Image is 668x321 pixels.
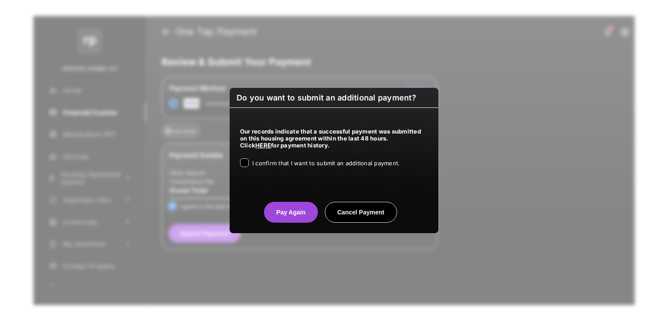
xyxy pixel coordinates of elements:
button: Pay Again [264,202,317,223]
span: I confirm that I want to submit an additional payment. [252,160,400,167]
button: Cancel Payment [325,202,397,223]
h6: Do you want to submit an additional payment? [230,88,438,108]
a: HERE [255,142,271,149]
h5: Our records indicate that a successful payment was submitted on this housing agreement within the... [240,128,428,149]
